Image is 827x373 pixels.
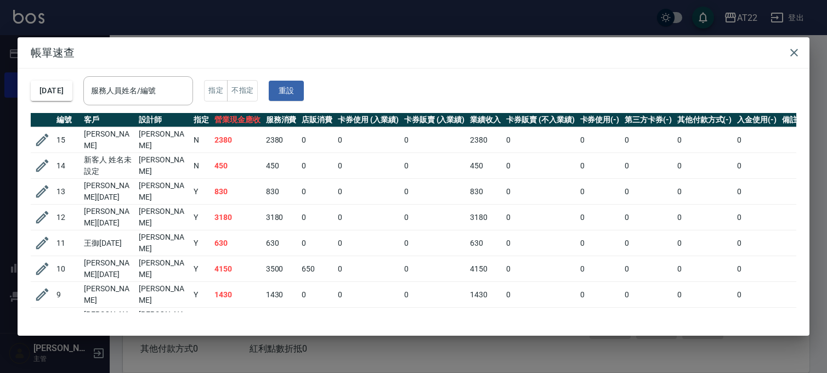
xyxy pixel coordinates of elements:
td: Y [191,179,212,205]
td: 1430 [212,282,263,308]
td: 0 [675,256,735,282]
td: 0 [401,153,468,179]
td: 0 [622,179,675,205]
button: [DATE] [31,81,72,101]
th: 業績收入 [467,113,503,127]
td: 0 [335,256,401,282]
td: N [191,127,212,153]
td: 450 [263,153,299,179]
td: 0 [622,282,675,308]
td: 0 [734,308,779,334]
td: 14 [54,153,81,179]
td: 0 [622,153,675,179]
td: 630 [263,230,299,256]
td: 1500 [263,308,299,334]
th: 客戶 [81,113,136,127]
td: 12 [54,205,81,230]
td: 1518 [503,308,577,334]
td: 8 [54,308,81,334]
td: 0 [299,153,335,179]
td: 2380 [212,127,263,153]
td: 15 [54,127,81,153]
td: [PERSON_NAME] [136,256,191,282]
td: 0 [503,153,577,179]
th: 卡券販賣 (入業績) [401,113,468,127]
button: 重設 [269,81,304,101]
td: 0 [299,230,335,256]
th: 卡券使用 (入業績) [335,113,401,127]
td: 2380 [467,127,503,153]
th: 其他付款方式(-) [675,113,735,127]
td: 630 [212,230,263,256]
td: 830 [212,179,263,205]
td: 13 [54,179,81,205]
td: 0 [503,179,577,205]
th: 編號 [54,113,81,127]
td: 0 [675,205,735,230]
td: 0 [675,127,735,153]
td: 0 [734,230,779,256]
th: 卡券使用(-) [577,113,622,127]
td: 0 [734,127,779,153]
td: 0 [675,179,735,205]
td: [PERSON_NAME] [136,282,191,308]
td: 0 [734,256,779,282]
td: 2380 [263,127,299,153]
td: 新客人 姓名未設定 [81,153,136,179]
td: 3500 [263,256,299,282]
td: 0 [401,127,468,153]
td: Y [191,256,212,282]
td: 0 [622,205,675,230]
td: 0 [577,308,622,334]
td: Y [191,282,212,308]
td: 0 [299,179,335,205]
td: 0 [401,230,468,256]
td: 1500 [467,308,503,334]
td: 0 [401,205,468,230]
td: [PERSON_NAME] [136,308,191,334]
td: 0 [577,205,622,230]
td: 0 [335,127,401,153]
td: 0 [622,230,675,256]
td: 0 [577,179,622,205]
td: 0 [299,308,335,334]
button: 不指定 [227,80,258,101]
td: [PERSON_NAME] [136,127,191,153]
td: Y [191,308,212,334]
td: 王御[DATE] [81,230,136,256]
td: 0 [335,205,401,230]
td: 0 [734,179,779,205]
th: 卡券販賣 (不入業績) [503,113,577,127]
td: 0 [299,282,335,308]
td: [PERSON_NAME] [136,230,191,256]
th: 設計師 [136,113,191,127]
td: 0 [577,282,622,308]
td: 0 [734,282,779,308]
button: 指定 [204,80,228,101]
th: 第三方卡券(-) [622,113,675,127]
td: 0 [577,127,622,153]
td: 10 [54,256,81,282]
td: [PERSON_NAME] [136,153,191,179]
td: 3018 [212,308,263,334]
td: [PERSON_NAME][DATE] [81,308,136,334]
td: 0 [299,127,335,153]
td: 450 [212,153,263,179]
td: [PERSON_NAME][DATE] [81,205,136,230]
td: 0 [503,282,577,308]
td: 0 [675,230,735,256]
td: 0 [622,127,675,153]
td: 0 [401,256,468,282]
td: 630 [467,230,503,256]
td: Y [191,230,212,256]
td: [PERSON_NAME][DATE] [81,256,136,282]
td: 830 [263,179,299,205]
td: 9 [54,282,81,308]
td: 0 [577,256,622,282]
th: 備註 [779,113,800,127]
td: 0 [622,256,675,282]
td: 0 [503,127,577,153]
td: 0 [675,153,735,179]
td: 4150 [212,256,263,282]
td: 650 [299,256,335,282]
